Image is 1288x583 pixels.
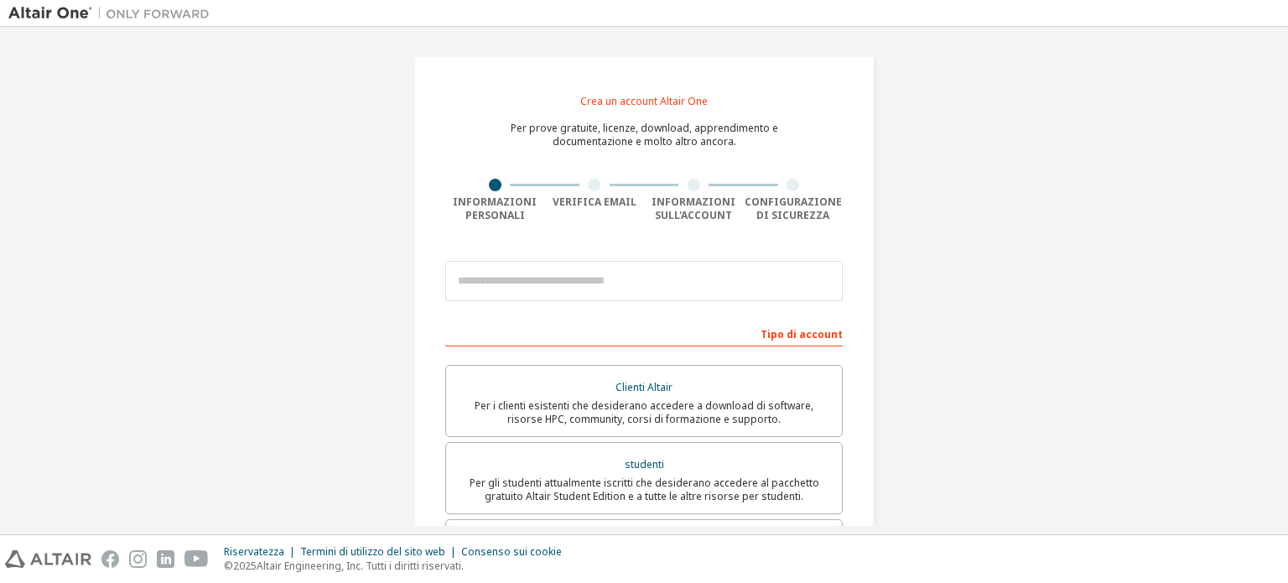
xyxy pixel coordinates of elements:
img: youtube.svg [184,550,209,568]
font: studenti [625,457,664,471]
font: Crea un account Altair One [580,94,708,108]
font: Per prove gratuite, licenze, download, apprendimento e [511,121,778,135]
font: Riservatezza [224,544,284,559]
img: linkedin.svg [157,550,174,568]
img: Altair Uno [8,5,218,22]
font: Informazioni personali [453,195,537,222]
font: Tipo di account [761,327,843,341]
font: © [224,559,233,573]
font: Per i clienti esistenti che desiderano accedere a download di software, risorse HPC, community, c... [475,398,813,426]
font: Altair Engineering, Inc. Tutti i diritti riservati. [257,559,464,573]
font: Termini di utilizzo del sito web [300,544,445,559]
img: facebook.svg [101,550,119,568]
img: instagram.svg [129,550,147,568]
font: Verifica email [553,195,636,209]
font: Informazioni sull'account [652,195,735,222]
font: Per gli studenti attualmente iscritti che desiderano accedere al pacchetto gratuito Altair Studen... [470,476,819,503]
img: altair_logo.svg [5,550,91,568]
font: documentazione e molto altro ancora. [553,134,736,148]
font: Consenso sui cookie [461,544,562,559]
font: Clienti Altair [615,380,673,394]
font: 2025 [233,559,257,573]
font: Configurazione di sicurezza [745,195,842,222]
